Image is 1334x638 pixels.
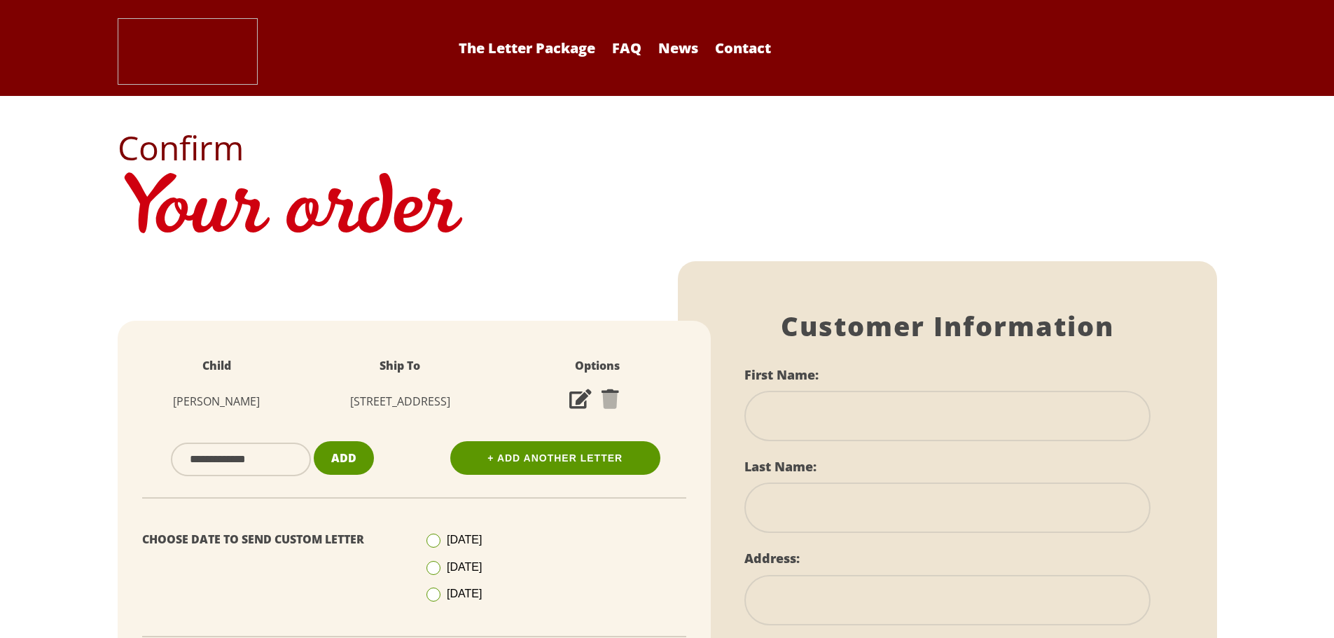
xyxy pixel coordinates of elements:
[605,39,648,57] a: FAQ
[142,529,404,550] p: Choose Date To Send Custom Letter
[118,18,258,85] img: Santa Letter Logo
[118,165,1217,261] h1: Your order
[744,366,819,383] label: First Name:
[744,310,1151,342] h1: Customer Information
[302,349,499,383] th: Ship To
[447,561,482,573] span: [DATE]
[450,441,660,475] a: + Add Another Letter
[447,588,482,599] span: [DATE]
[331,450,356,466] span: Add
[1244,596,1320,631] iframe: Opens a widget where you can find more information
[744,550,800,567] label: Address:
[132,383,302,420] td: [PERSON_NAME]
[452,39,602,57] a: The Letter Package
[447,534,482,546] span: [DATE]
[744,458,817,475] label: Last Name:
[499,349,697,383] th: Options
[314,441,374,476] button: Add
[302,383,499,420] td: [STREET_ADDRESS]
[132,349,302,383] th: Child
[708,39,778,57] a: Contact
[651,39,705,57] a: News
[118,131,1217,165] h2: Confirm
